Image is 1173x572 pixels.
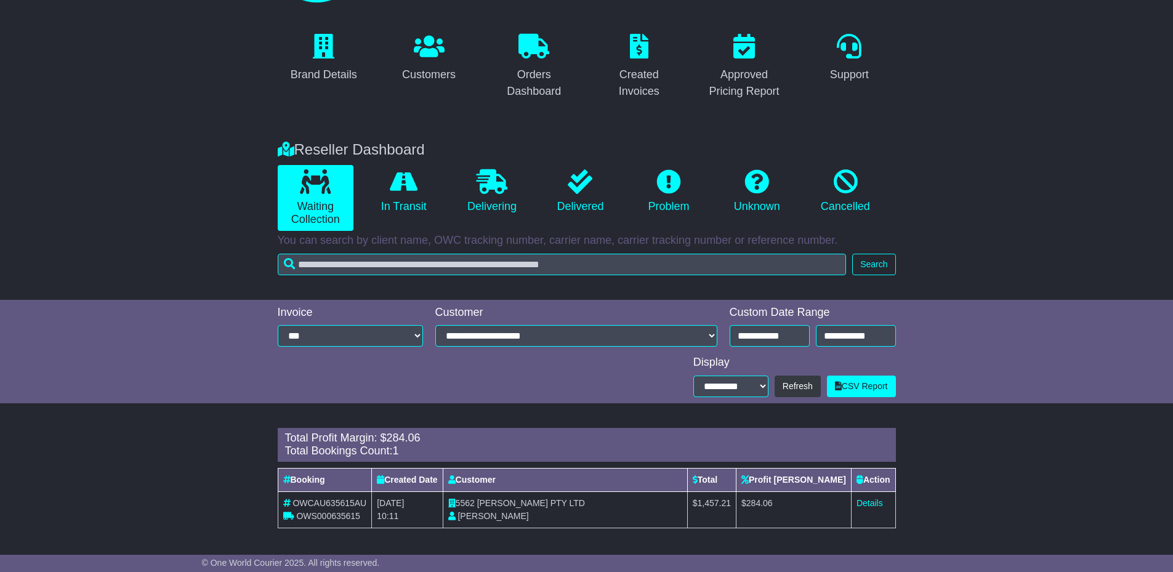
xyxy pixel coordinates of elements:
th: Action [851,468,895,491]
a: Approved Pricing Report [698,30,791,104]
a: Support [822,30,877,87]
span: OWCAU635615AU [292,498,366,508]
div: Support [830,66,869,83]
a: Unknown [719,165,795,218]
a: Cancelled [807,165,883,218]
td: $ [687,491,736,528]
a: CSV Report [827,376,896,397]
th: Created Date [372,468,443,491]
div: Total Bookings Count: [285,445,889,458]
a: Delivered [542,165,618,218]
span: [DATE] [377,498,404,508]
span: [PERSON_NAME] [458,511,528,521]
span: OWS000635615 [296,511,360,521]
a: Details [857,498,883,508]
th: Booking [278,468,372,491]
th: Total [687,468,736,491]
a: Waiting Collection [278,165,353,231]
th: Customer [443,468,687,491]
td: $ [736,491,852,528]
span: 284.06 [387,432,421,444]
button: Search [852,254,895,275]
div: Customers [402,66,456,83]
div: Approved Pricing Report [706,66,783,100]
span: 1 [393,445,399,457]
div: Customer [435,306,717,320]
div: Invoice [278,306,423,320]
span: 5562 [456,498,475,508]
div: Brand Details [291,66,357,83]
button: Refresh [775,376,821,397]
div: Total Profit Margin: $ [285,432,889,445]
span: [PERSON_NAME] PTY LTD [477,498,585,508]
div: Custom Date Range [730,306,896,320]
div: Display [693,356,896,369]
div: Reseller Dashboard [272,141,902,159]
span: 1,457.21 [698,498,732,508]
th: Profit [PERSON_NAME] [736,468,852,491]
a: In Transit [366,165,441,218]
a: Brand Details [283,30,365,87]
a: Customers [394,30,464,87]
span: 10:11 [377,511,398,521]
span: © One World Courier 2025. All rights reserved. [202,558,380,568]
div: Orders Dashboard [496,66,573,100]
a: Problem [631,165,706,218]
span: 284.06 [746,498,773,508]
a: Created Invoices [593,30,686,104]
a: Orders Dashboard [488,30,581,104]
a: Delivering [454,165,530,218]
p: You can search by client name, OWC tracking number, carrier name, carrier tracking number or refe... [278,234,896,248]
div: Created Invoices [601,66,678,100]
